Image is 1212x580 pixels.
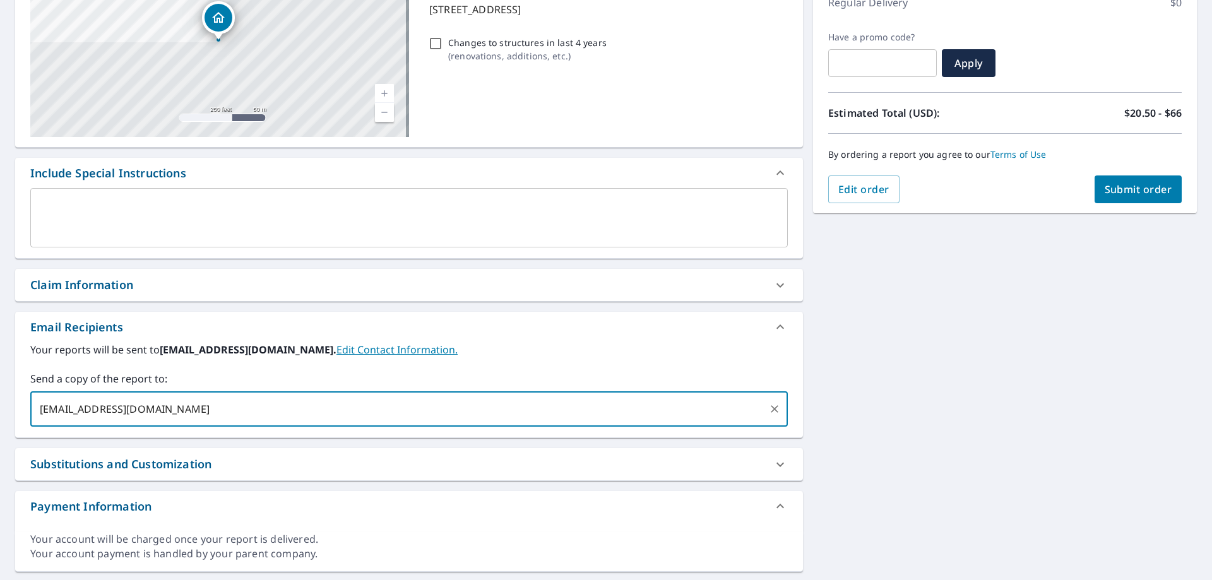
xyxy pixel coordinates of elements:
a: EditContactInfo [336,343,458,357]
div: Claim Information [30,276,133,293]
a: Terms of Use [990,148,1047,160]
p: By ordering a report you agree to our [828,149,1182,160]
span: Apply [952,56,985,70]
span: Edit order [838,182,889,196]
div: Payment Information [30,498,151,515]
div: Claim Information [15,269,803,301]
div: Include Special Instructions [30,165,186,182]
p: $20.50 - $66 [1124,105,1182,121]
div: Email Recipients [30,319,123,336]
div: Dropped pin, building 1, Residential property, 6225 Water Tower Place Dr Saint Louis, MO 63129 [202,1,235,40]
label: Your reports will be sent to [30,342,788,357]
label: Have a promo code? [828,32,937,43]
button: Clear [766,400,783,418]
span: Submit order [1105,182,1172,196]
p: ( renovations, additions, etc. ) [448,49,607,62]
a: Current Level 17, Zoom In [375,84,394,103]
b: [EMAIL_ADDRESS][DOMAIN_NAME]. [160,343,336,357]
div: Your account will be charged once your report is delivered. [30,532,788,547]
a: Current Level 17, Zoom Out [375,103,394,122]
div: Substitutions and Customization [30,456,211,473]
div: Your account payment is handled by your parent company. [30,547,788,561]
label: Send a copy of the report to: [30,371,788,386]
div: Include Special Instructions [15,158,803,188]
button: Apply [942,49,995,77]
p: Changes to structures in last 4 years [448,36,607,49]
p: Estimated Total (USD): [828,105,1005,121]
button: Submit order [1095,175,1182,203]
div: Substitutions and Customization [15,448,803,480]
div: Payment Information [15,491,803,521]
button: Edit order [828,175,900,203]
div: Email Recipients [15,312,803,342]
p: [STREET_ADDRESS] [429,2,783,17]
